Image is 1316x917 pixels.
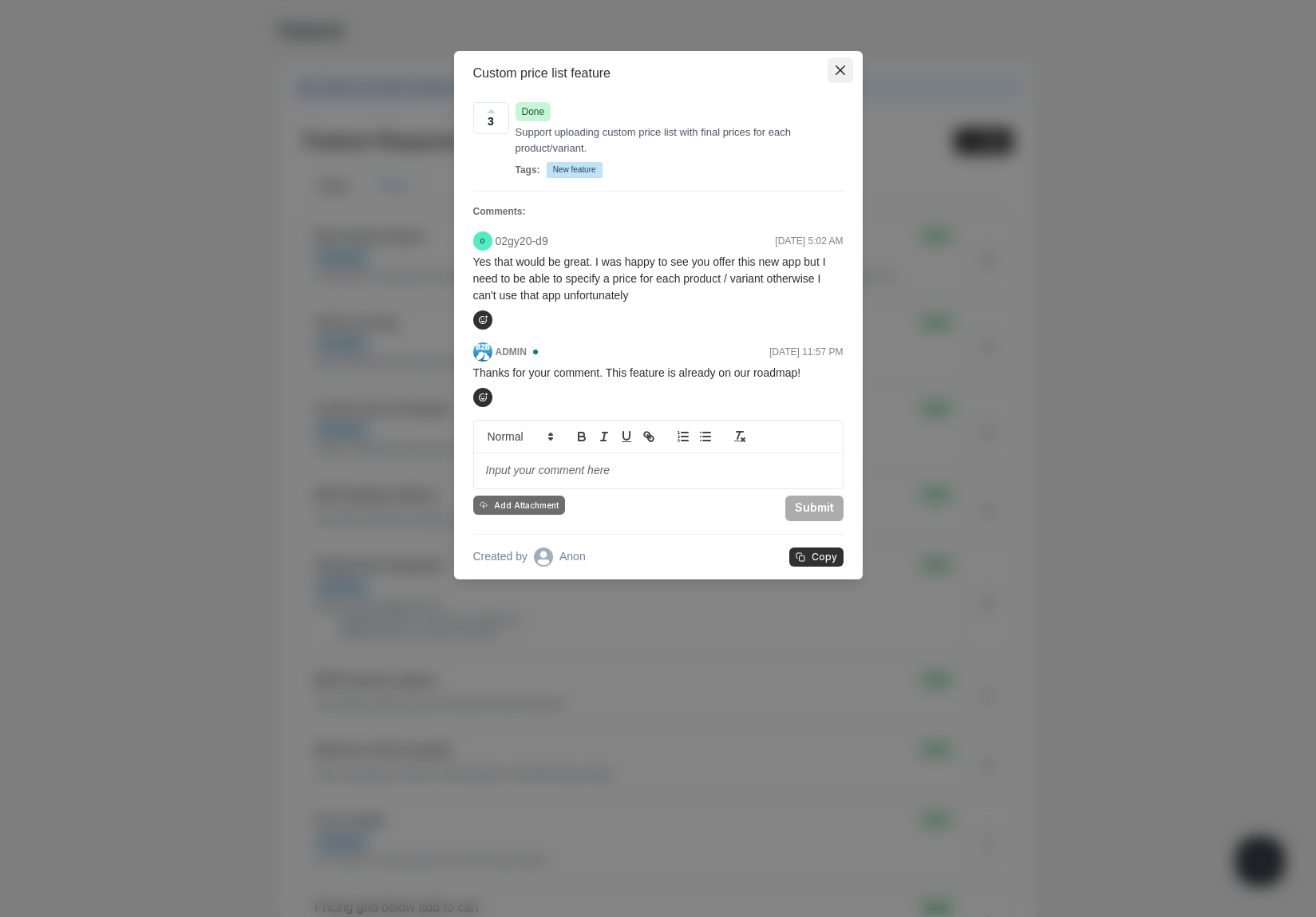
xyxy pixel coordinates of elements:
[473,388,492,407] button: Add reaction
[769,345,843,359] p: [DATE] 11:57 PM
[488,113,494,130] p: 3
[789,547,844,567] button: copy-guid-URL
[785,496,844,521] button: Submit
[496,233,548,250] p: 02gy20-d9
[473,496,565,515] button: Add Attachment
[775,234,843,248] p: [DATE] 5:02 AM
[473,204,844,219] p: Comments:
[473,342,492,362] img: B2B Wholesale Tools
[828,57,853,83] button: Close
[473,64,611,83] p: Custom price list feature
[496,345,527,359] p: ADMIN
[547,162,603,178] span: New feature
[534,547,553,567] svg: avatar
[516,125,844,156] p: Support uploading custom price list with final prices for each product/variant.
[480,237,484,245] div: 02gy20-d9
[522,106,545,117] span: Done
[812,551,837,563] p: Copy
[473,548,528,565] p: Created by
[473,254,844,304] p: Yes that would be great. I was happy to see you offer this new app but I need to be able to speci...
[473,310,492,330] button: Add reaction
[473,365,844,381] p: Thanks for your comment. This feature is already on our roadmap!
[516,163,540,177] p: Tags:
[559,548,586,565] p: Anon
